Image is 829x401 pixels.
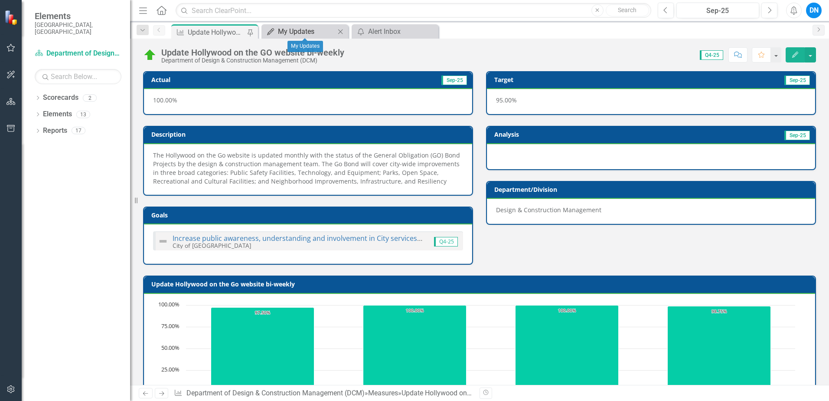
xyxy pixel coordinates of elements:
[161,48,344,57] div: Update Hollywood on the GO website bi-weekly
[278,26,335,37] div: My Updates
[494,186,811,193] h3: Department/Division
[784,131,810,140] span: Sep-25
[76,111,90,118] div: 13
[496,206,601,214] span: Design & Construction Management
[354,26,436,37] a: Alert Inbox
[176,3,651,18] input: Search ClearPoint...
[516,305,619,392] path: FY24, 100. Actual YTD.
[806,3,822,18] button: DN
[406,307,424,313] text: 100.00%
[558,307,576,313] text: 100.00%
[151,281,811,287] h3: Update Hollywood on the Go website bi-weekly
[35,21,121,36] small: [GEOGRAPHIC_DATA], [GEOGRAPHIC_DATA]
[158,300,180,308] text: 100.00%
[161,322,180,330] text: 75.00%
[174,388,473,398] div: » »
[606,4,649,16] button: Search
[43,126,67,136] a: Reports
[211,307,314,392] path: FY22, 97.5. Actual YTD.
[784,76,810,85] span: Sep-25
[173,241,251,250] small: City of [GEOGRAPHIC_DATA]
[363,305,467,392] path: FY23, 100. Actual YTD.
[151,76,284,83] h3: Actual
[186,389,365,397] a: Department of Design & Construction Management (DCM)
[153,96,177,104] span: 100.00%
[83,94,97,102] div: 2
[441,76,467,85] span: Sep-25
[35,11,121,21] span: Elements
[151,131,468,138] h3: Description
[35,49,121,59] a: Department of Design & Construction Management (DCM)
[368,389,398,397] a: Measures
[4,10,20,25] img: ClearPoint Strategy
[401,389,545,397] div: Update Hollywood on the GO website bi-weekly
[255,309,270,316] text: 97.50%
[434,237,458,247] span: Q4-25
[161,365,180,373] text: 25.00%
[679,6,756,16] div: Sep-25
[153,151,460,185] span: The Hollywood on the Go website is updated monthly with the status of the General Obligation (GO)...
[43,93,78,103] a: Scorecards
[368,26,436,37] div: Alert Inbox
[143,48,157,62] img: On Track (80% or higher)
[158,236,168,247] img: Not Defined
[618,7,636,13] span: Search
[188,27,245,38] div: Update Hollywood on the GO website bi-weekly
[668,306,771,392] path: FY25, 98.75. Actual YTD.
[173,233,527,243] a: Increase public awareness, understanding and involvement in City services, programs, initiatives,...
[494,131,647,138] h3: Analysis
[35,69,121,84] input: Search Below...
[161,57,344,64] div: Department of Design & Construction Management (DCM)
[676,3,759,18] button: Sep-25
[264,26,335,37] a: My Updates
[496,96,517,104] span: 95.00%
[43,109,72,119] a: Elements
[712,308,727,314] text: 98.75%
[161,344,180,352] text: 50.00%
[700,50,723,60] span: Q4-25
[494,76,627,83] h3: Target
[287,41,323,52] div: My Updates
[151,212,468,218] h3: Goals
[72,127,85,135] div: 17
